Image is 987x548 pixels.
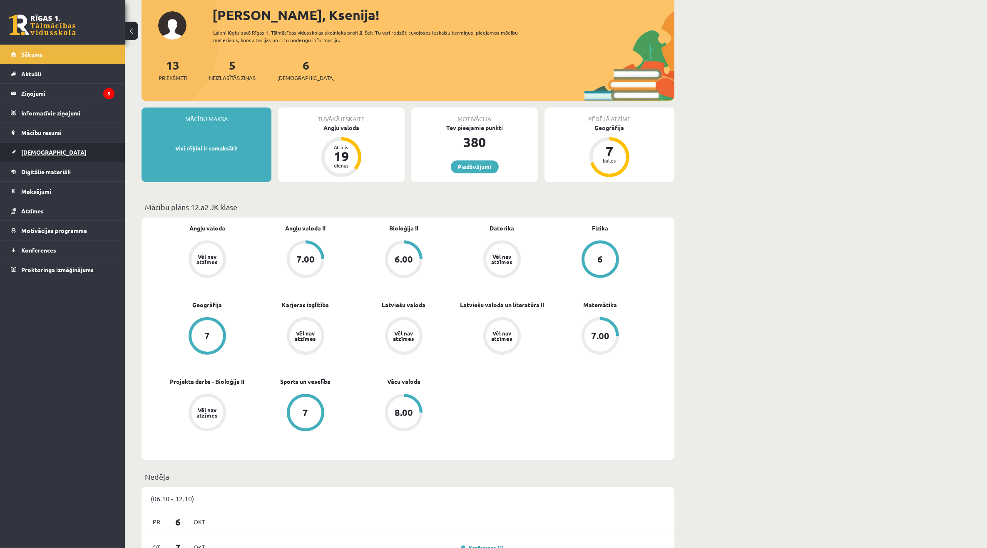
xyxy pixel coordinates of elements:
[11,162,114,181] a: Digitālie materiāli
[193,300,222,309] a: Ģeogrāfija
[11,143,114,162] a: [DEMOGRAPHIC_DATA]
[205,331,210,340] div: 7
[355,240,453,280] a: 6.00
[598,255,603,264] div: 6
[158,240,256,280] a: Vēl nav atzīmes
[256,240,355,280] a: 7.00
[281,377,331,386] a: Sports un veselība
[11,123,114,142] a: Mācību resursi
[597,158,622,163] div: balles
[21,129,62,136] span: Mācību resursi
[278,123,405,132] div: Angļu valoda
[392,330,415,341] div: Vēl nav atzīmes
[9,15,76,35] a: Rīgas 1. Tālmācības vidusskola
[453,317,551,356] a: Vēl nav atzīmes
[165,515,191,529] span: 6
[145,471,671,482] p: Nedēļa
[21,148,87,156] span: [DEMOGRAPHIC_DATA]
[329,150,354,163] div: 19
[277,58,335,82] a: 6[DEMOGRAPHIC_DATA]
[597,145,622,158] div: 7
[278,123,405,178] a: Angļu valoda Atlicis 19 dienas
[395,255,413,264] div: 6.00
[142,487,674,510] div: (06.10 - 12.10)
[395,408,413,417] div: 8.00
[21,227,87,234] span: Motivācijas programma
[21,182,114,201] legend: Maksājumi
[389,224,418,233] a: Bioloģija II
[11,240,114,260] a: Konferences
[158,317,256,356] a: 7
[212,5,674,25] div: [PERSON_NAME], Ksenija!
[196,407,219,418] div: Vēl nav atzīmes
[21,246,56,254] span: Konferences
[544,123,674,132] div: Ģeogrāfija
[451,160,499,173] a: Piedāvājumi
[11,201,114,220] a: Atzīmes
[355,317,453,356] a: Vēl nav atzīmes
[11,182,114,201] a: Maksājumi
[294,330,317,341] div: Vēl nav atzīmes
[544,108,674,123] div: Pēdējā atzīme
[411,132,538,152] div: 380
[490,254,514,265] div: Vēl nav atzīmes
[286,224,326,233] a: Angļu valoda II
[148,515,165,528] span: Pr
[490,224,515,233] a: Datorika
[21,168,71,175] span: Digitālie materiāli
[170,377,245,386] a: Projekta darbs - Bioloģija II
[382,300,426,309] a: Latviešu valoda
[303,408,308,417] div: 7
[213,29,533,44] div: Laipni lūgts savā Rīgas 1. Tālmācības vidusskolas skolnieka profilā. Šeit Tu vari redzēt tuvojošo...
[21,266,94,273] span: Proktoringa izmēģinājums
[11,103,114,123] a: Informatīvie ziņojumi
[21,103,114,123] legend: Informatīvie ziņojumi
[196,254,219,265] div: Vēl nav atzīmes
[145,201,671,213] p: Mācību plāns 12.a2 JK klase
[21,207,44,215] span: Atzīmes
[146,144,267,153] p: Visi rēķini ir samaksāti!
[158,394,256,433] a: Vēl nav atzīmes
[544,123,674,178] a: Ģeogrāfija 7 balles
[191,515,208,528] span: Okt
[209,58,256,82] a: 5Neizlasītās ziņas
[159,58,187,82] a: 13Priekšmeti
[159,74,187,82] span: Priekšmeti
[21,84,114,103] legend: Ziņojumi
[11,260,114,279] a: Proktoringa izmēģinājums
[11,45,114,64] a: Sākums
[329,163,354,168] div: dienas
[296,255,315,264] div: 7.00
[21,50,42,58] span: Sākums
[11,64,114,83] a: Aktuāli
[551,240,649,280] a: 6
[591,331,609,340] div: 7.00
[21,70,41,78] span: Aktuāli
[584,300,617,309] a: Matemātika
[256,317,355,356] a: Vēl nav atzīmes
[387,377,420,386] a: Vācu valoda
[278,108,405,123] div: Tuvākā ieskaite
[142,108,271,123] div: Mācību maksa
[551,317,649,356] a: 7.00
[11,221,114,240] a: Motivācijas programma
[460,300,544,309] a: Latviešu valoda un literatūra II
[411,108,538,123] div: Motivācija
[209,74,256,82] span: Neizlasītās ziņas
[355,394,453,433] a: 8.00
[189,224,225,233] a: Angļu valoda
[282,300,329,309] a: Karjeras izglītība
[277,74,335,82] span: [DEMOGRAPHIC_DATA]
[256,394,355,433] a: 7
[11,84,114,103] a: Ziņojumi5
[592,224,609,233] a: Fizika
[411,123,538,132] div: Tev pieejamie punkti
[453,240,551,280] a: Vēl nav atzīmes
[329,145,354,150] div: Atlicis
[103,88,114,99] i: 5
[490,330,514,341] div: Vēl nav atzīmes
